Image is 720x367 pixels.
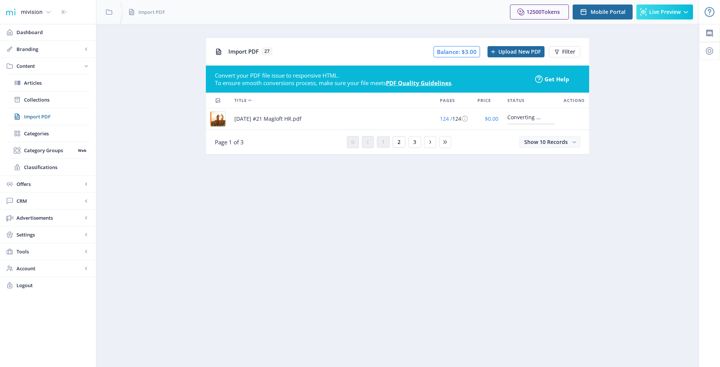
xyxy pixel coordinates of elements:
[440,115,452,122] span: 124 /
[7,91,88,108] a: Collections
[21,4,42,20] div: mivision
[477,96,491,105] span: Price
[234,114,301,123] span: [DATE] #21 Magloft HR.pdf
[485,115,498,122] span: $0.00
[7,142,88,159] a: Category GroupsWeb
[215,72,529,79] div: Convert your PDF file issue to responsive HTML.
[215,138,244,146] span: Page 1 of 3
[24,96,88,103] span: Collections
[510,4,569,19] button: 12500Tokens
[16,248,82,255] span: Tools
[7,75,88,91] a: Articles
[16,62,82,70] span: Content
[487,46,544,57] button: Upload New PDF
[507,113,545,122] div: Converting ...
[377,136,390,148] button: 1
[649,9,681,15] span: Live Preview
[16,197,82,205] span: CRM
[7,125,88,142] a: Categories
[215,79,529,87] div: To ensure smooth conversions process, make sure your file meets .
[16,265,82,272] span: Account
[562,49,575,55] span: Filter
[24,147,75,154] span: Category Groups
[591,9,625,15] span: Mobile Portal
[16,45,82,53] span: Branding
[397,139,400,145] span: 2
[573,4,633,19] button: Mobile Portal
[234,96,247,105] span: Title
[16,28,90,36] span: Dashboard
[408,136,421,148] button: 3
[433,46,480,57] span: Balance: $3.00
[382,139,385,145] span: 1
[524,138,568,145] span: Show 10 Records
[138,8,165,16] span: Import PDF
[7,159,88,175] a: Classifications
[393,136,405,148] button: 2
[535,75,580,83] a: Get Help
[24,130,88,137] span: Categories
[636,4,693,19] button: Live Preview
[386,79,451,87] a: PDF Quality Guidelines
[16,282,90,289] span: Logout
[7,108,88,125] a: Import PDF
[24,113,88,120] span: Import PDF
[507,96,525,105] span: Status
[413,139,416,145] span: 3
[519,136,580,148] button: Show 10 Records
[440,114,468,123] div: 124
[262,48,272,55] span: 27
[24,163,88,171] span: Classifications
[16,231,82,238] span: Settings
[75,147,88,154] nb-badge: Web
[498,49,541,55] span: Upload New PDF
[210,111,225,126] img: de78a980-3b49-4cff-aa00-46ea9e4f47e1.jpg
[541,8,560,15] span: Tokens
[440,96,455,105] span: Pages
[228,48,259,55] span: Import PDF
[16,214,82,222] span: Advertisements
[549,46,580,57] button: Filter
[4,6,16,18] img: 1f20cf2a-1a19-485c-ac21-848c7d04f45b.png
[16,180,82,188] span: Offers
[564,96,585,105] span: Actions
[24,79,88,87] span: Articles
